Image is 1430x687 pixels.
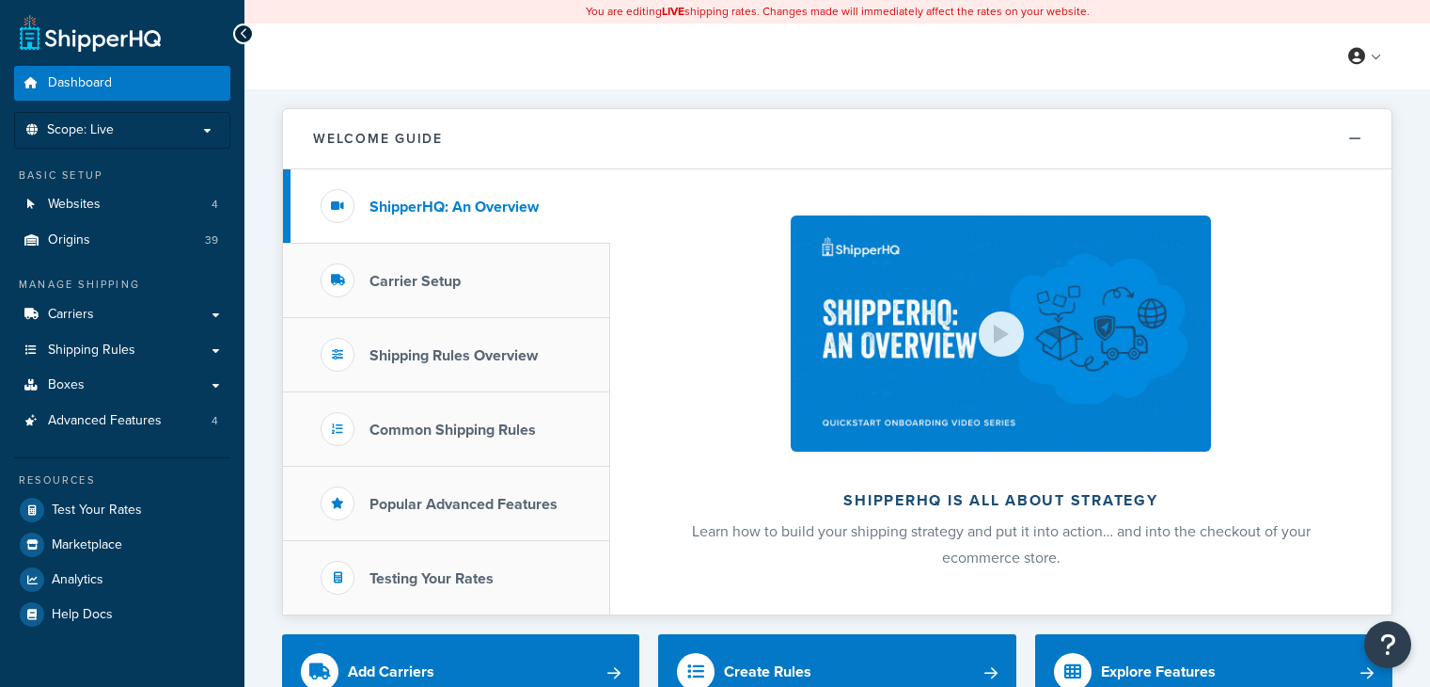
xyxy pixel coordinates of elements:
[48,343,135,359] span: Shipping Rules
[1364,621,1411,668] button: Open Resource Center
[14,528,230,562] a: Marketplace
[1101,659,1216,685] div: Explore Features
[369,422,536,439] h3: Common Shipping Rules
[791,216,1210,452] img: ShipperHQ is all about strategy
[369,199,539,216] h3: ShipperHQ: An Overview
[48,75,112,91] span: Dashboard
[14,297,230,332] a: Carriers
[313,132,443,146] h2: Welcome Guide
[369,273,461,290] h3: Carrier Setup
[48,232,90,248] span: Origins
[14,368,230,403] a: Boxes
[48,377,85,393] span: Boxes
[14,66,230,101] a: Dashboard
[14,404,230,439] li: Advanced Features
[48,413,162,429] span: Advanced Features
[212,197,218,213] span: 4
[660,492,1342,509] h2: ShipperHQ is all about strategy
[14,472,230,488] div: Resources
[14,168,230,184] div: Basic Setup
[369,347,538,364] h3: Shipping Rules Overview
[283,109,1391,169] button: Welcome Guide
[14,333,230,368] a: Shipping Rules
[14,223,230,258] a: Origins39
[724,659,811,685] div: Create Rules
[48,307,94,323] span: Carriers
[14,404,230,439] a: Advanced Features4
[14,187,230,222] li: Websites
[47,122,114,138] span: Scope: Live
[14,563,230,597] a: Analytics
[14,277,230,293] div: Manage Shipping
[14,223,230,258] li: Origins
[369,570,494,587] h3: Testing Your Rates
[205,232,218,248] span: 39
[369,496,558,513] h3: Popular Advanced Features
[662,3,684,20] b: LIVE
[212,413,218,429] span: 4
[48,197,101,213] span: Websites
[52,572,103,588] span: Analytics
[52,537,122,553] span: Marketplace
[692,520,1311,568] span: Learn how to build your shipping strategy and put it into action… and into the checkout of your e...
[52,503,142,519] span: Test Your Rates
[14,187,230,222] a: Websites4
[348,659,434,685] div: Add Carriers
[14,598,230,631] a: Help Docs
[52,607,113,623] span: Help Docs
[14,493,230,527] a: Test Your Rates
